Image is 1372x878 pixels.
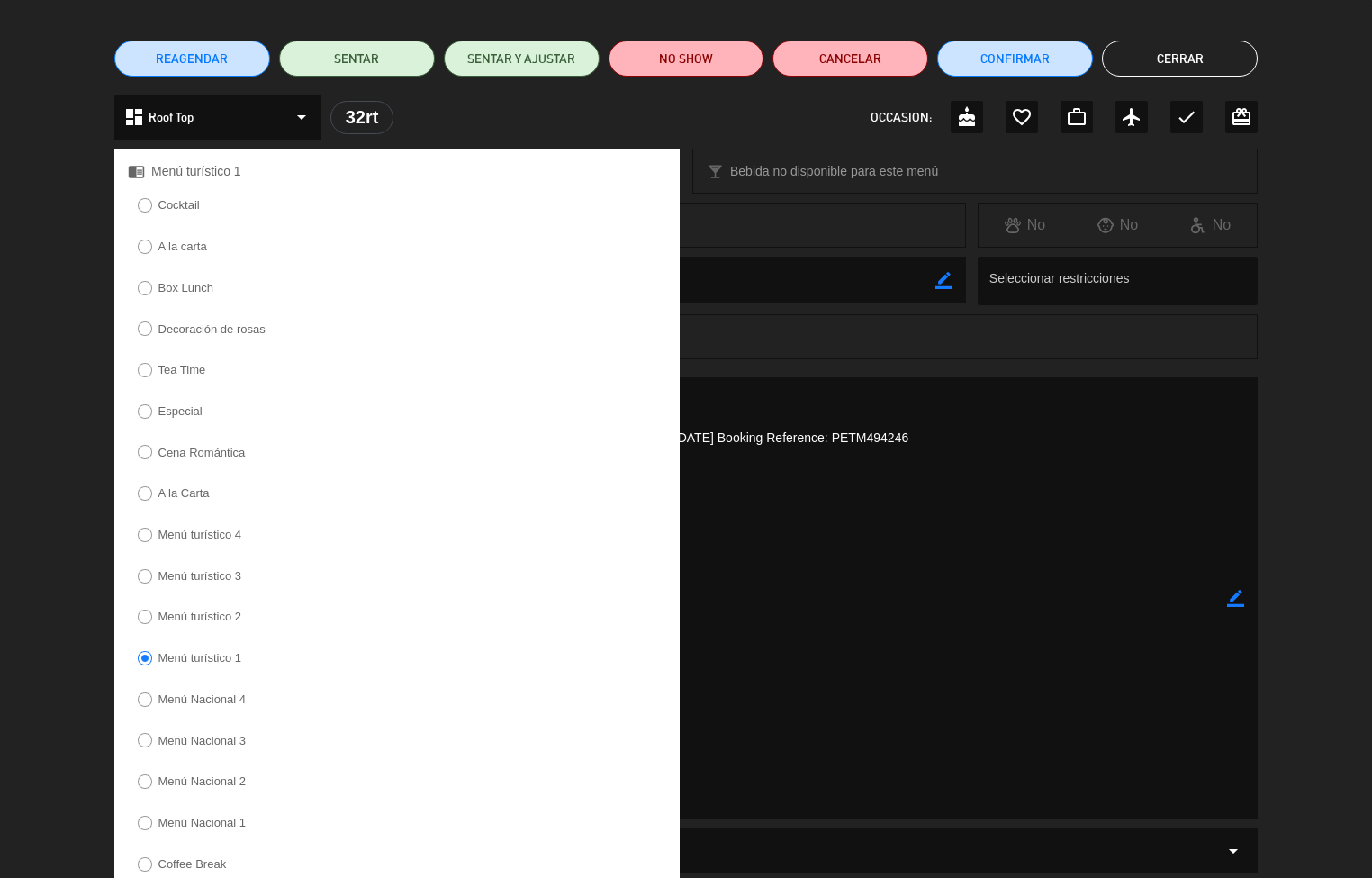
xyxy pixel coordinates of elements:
[158,775,247,787] label: Menú Nacional 2
[1102,41,1258,77] button: Cerrar
[730,161,938,182] span: Bebida no disponible para este menú
[149,107,194,128] span: Roof Top
[1164,213,1257,237] div: No
[1066,106,1088,128] i: work_outline
[158,405,203,417] label: Especial
[158,240,207,252] label: A la carta
[707,163,724,180] i: local_bar
[158,817,247,828] label: Menú Nacional 1
[871,107,932,128] span: OCCASION:
[158,529,242,540] label: Menú turístico 4
[1227,590,1244,607] i: border_color
[1231,106,1252,128] i: card_giftcard
[1011,106,1033,128] i: favorite_border
[158,199,200,211] label: Cocktail
[151,161,241,182] span: Menú turístico 1
[158,487,210,499] label: A la Carta
[114,41,270,77] button: REAGENDAR
[158,447,246,458] label: Cena Romántica
[158,858,227,870] label: Coffee Break
[979,213,1071,237] div: No
[609,41,764,77] button: NO SHOW
[1071,213,1164,237] div: No
[158,323,266,335] label: Decoración de rosas
[158,611,242,622] label: Menú turístico 2
[158,364,206,376] label: Tea Time
[158,282,213,294] label: Box Lunch
[128,163,145,180] i: chrome_reader_mode
[937,41,1093,77] button: Confirmar
[330,101,393,134] div: 32rt
[291,106,312,128] i: arrow_drop_down
[279,41,435,77] button: SENTAR
[935,272,952,289] i: border_color
[158,693,247,705] label: Menú Nacional 4
[156,50,228,68] span: REAGENDAR
[956,106,978,128] i: cake
[1121,106,1142,128] i: airplanemode_active
[772,41,928,77] button: Cancelar
[158,735,247,747] label: Menú Nacional 3
[1176,106,1197,128] i: check
[158,652,242,664] label: Menú turístico 1
[123,106,145,128] i: dashboard
[1223,840,1244,862] i: arrow_drop_down
[158,570,242,582] label: Menú turístico 3
[444,41,600,77] button: SENTAR Y AJUSTAR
